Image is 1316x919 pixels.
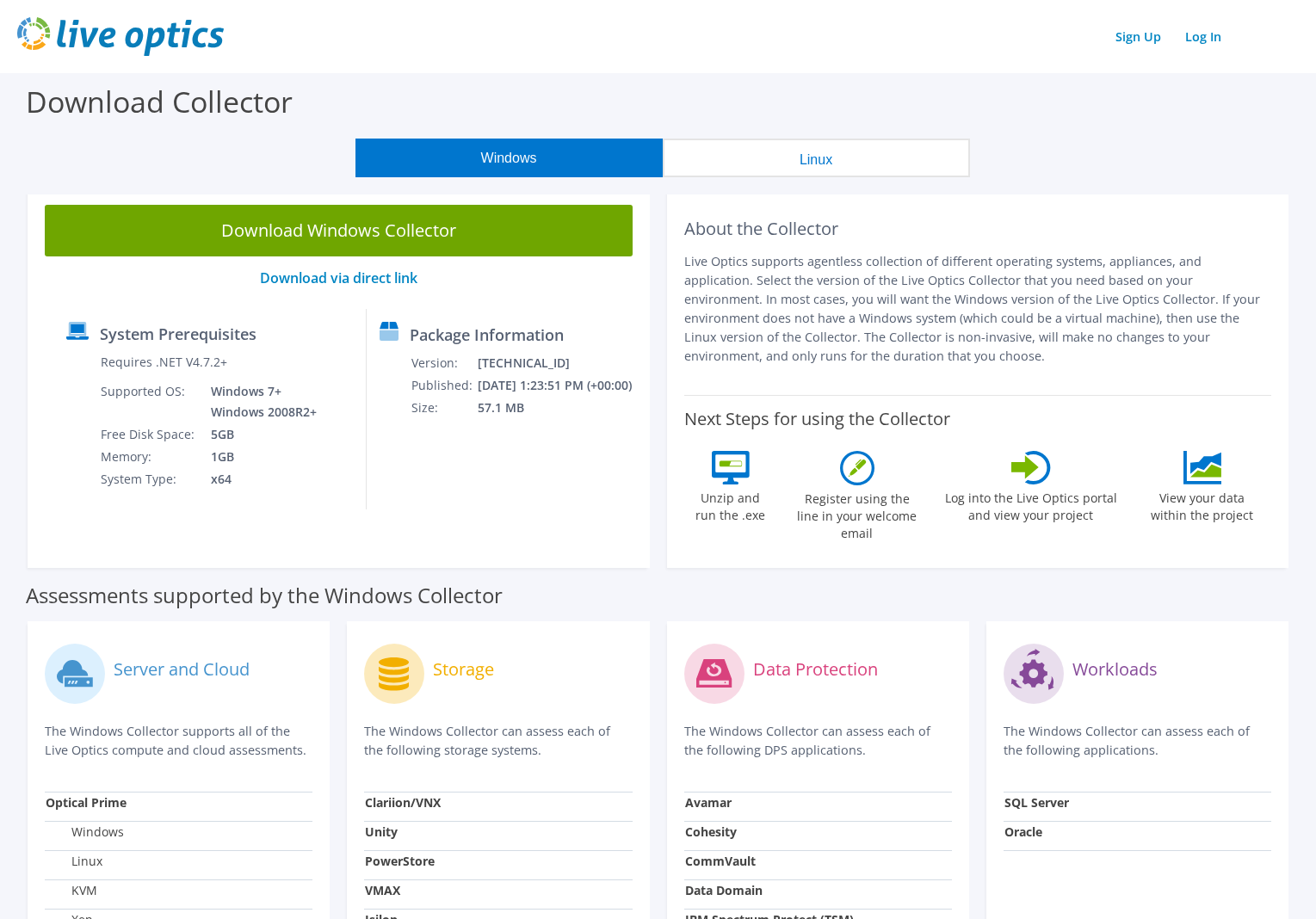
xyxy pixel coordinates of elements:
[685,794,732,811] strong: Avamar
[114,661,250,678] label: Server and Cloud
[198,380,320,423] td: Windows 7+ Windows 2008R2+
[26,82,293,121] label: Download Collector
[198,468,320,490] td: x64
[685,882,763,898] strong: Data Domain
[46,794,127,811] strong: Optical Prime
[663,139,970,177] button: Linux
[100,423,198,446] td: Free Disk Space:
[477,352,641,374] td: [TECHNICAL_ID]
[101,354,227,371] label: Requires .NET V4.7.2+
[433,661,494,678] label: Storage
[45,722,312,760] p: The Windows Collector supports all of the Live Optics compute and cloud assessments.
[691,484,770,524] label: Unzip and run the .exe
[685,823,737,840] strong: Cohesity
[477,374,641,397] td: [DATE] 1:23:51 PM (+00:00)
[365,882,400,898] strong: VMAX
[684,409,950,429] label: Next Steps for using the Collector
[793,485,922,542] label: Register using the line in your welcome email
[684,219,1272,239] h2: About the Collector
[364,722,632,760] p: The Windows Collector can assess each of the following storage systems.
[355,139,663,177] button: Windows
[45,205,633,256] a: Download Windows Collector
[17,17,224,56] img: live_optics_svg.svg
[411,397,477,419] td: Size:
[1177,24,1230,49] a: Log In
[365,794,441,811] strong: Clariion/VNX
[753,661,878,678] label: Data Protection
[411,374,477,397] td: Published:
[684,722,952,760] p: The Windows Collector can assess each of the following DPS applications.
[198,446,320,468] td: 1GB
[477,397,641,419] td: 57.1 MB
[410,326,564,343] label: Package Information
[100,446,198,468] td: Memory:
[1107,24,1170,49] a: Sign Up
[1140,484,1264,524] label: View your data within the project
[1004,722,1271,760] p: The Windows Collector can assess each of the following applications.
[100,468,198,490] td: System Type:
[1072,661,1158,678] label: Workloads
[260,268,417,287] a: Download via direct link
[684,252,1272,366] p: Live Optics supports agentless collection of different operating systems, appliances, and applica...
[46,853,102,870] label: Linux
[46,882,97,899] label: KVM
[100,380,198,423] td: Supported OS:
[944,484,1118,524] label: Log into the Live Optics portal and view your project
[411,352,477,374] td: Version:
[365,853,435,869] strong: PowerStore
[365,823,398,840] strong: Unity
[46,823,124,841] label: Windows
[198,423,320,446] td: 5GB
[1004,823,1042,840] strong: Oracle
[1004,794,1069,811] strong: SQL Server
[685,853,756,869] strong: CommVault
[26,587,503,604] label: Assessments supported by the Windows Collector
[100,325,256,342] label: System Prerequisites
